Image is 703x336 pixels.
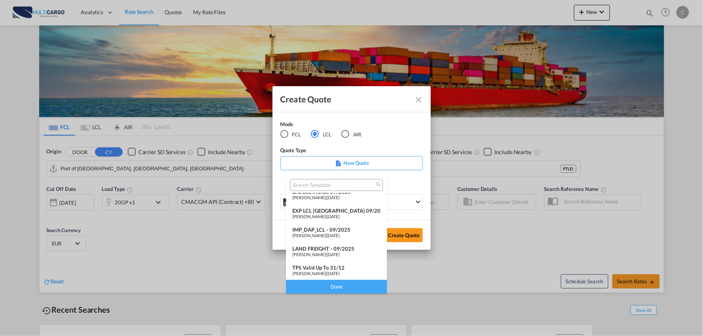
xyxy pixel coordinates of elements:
span: [PERSON_NAME] [292,252,326,257]
div: | [292,233,381,238]
span: [PERSON_NAME] [292,233,326,238]
span: [PERSON_NAME] [292,271,326,276]
md-icon: icon-magnify [375,181,381,187]
div: | [292,271,381,276]
input: Search Template [292,182,374,189]
span: [PERSON_NAME] [292,195,326,200]
span: [DATE] [327,252,339,257]
div: | [292,252,381,257]
div: IMP_DAP_LCL - 09/2025 [292,227,381,233]
div: | [292,195,381,200]
div: TPS valid up to 31/12 [292,264,381,271]
div: LAND FREIGHT - 09/2025 [292,245,381,252]
span: [DATE] [327,271,339,276]
span: [DATE] [327,214,339,219]
span: [DATE] [327,233,339,238]
div: EXP LCL [GEOGRAPHIC_DATA] 09/2025 [292,208,381,214]
div: | [292,214,381,219]
span: [PERSON_NAME] [292,214,326,219]
span: [DATE] [327,195,339,200]
div: Done [286,280,387,294]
